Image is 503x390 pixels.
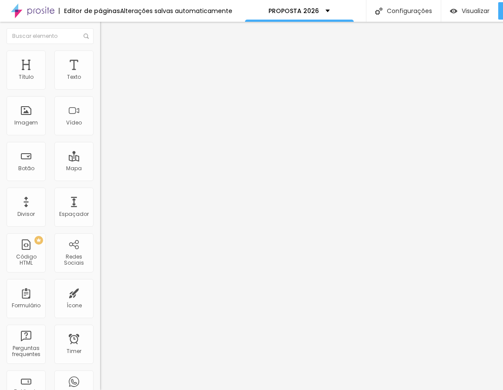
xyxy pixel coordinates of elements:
[84,34,89,39] img: Icone
[19,74,34,80] div: Título
[59,8,120,14] div: Editor de páginas
[18,165,34,171] div: Botão
[268,8,319,14] p: PROPOSTA 2026
[9,254,43,266] div: Código HTML
[120,8,232,14] div: Alterações salvas automaticamente
[14,120,38,126] div: Imagem
[59,211,89,217] div: Espaçador
[67,303,82,309] div: Ícone
[67,74,81,80] div: Texto
[12,303,40,309] div: Formulário
[7,28,94,44] input: Buscar elemento
[67,348,81,354] div: Timer
[17,211,35,217] div: Divisor
[66,165,82,171] div: Mapa
[450,7,457,15] img: view-1.svg
[66,120,82,126] div: Vídeo
[441,2,498,20] button: Visualizar
[57,254,91,266] div: Redes Sociais
[9,345,43,358] div: Perguntas frequentes
[375,7,382,15] img: Icone
[462,7,490,14] span: Visualizar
